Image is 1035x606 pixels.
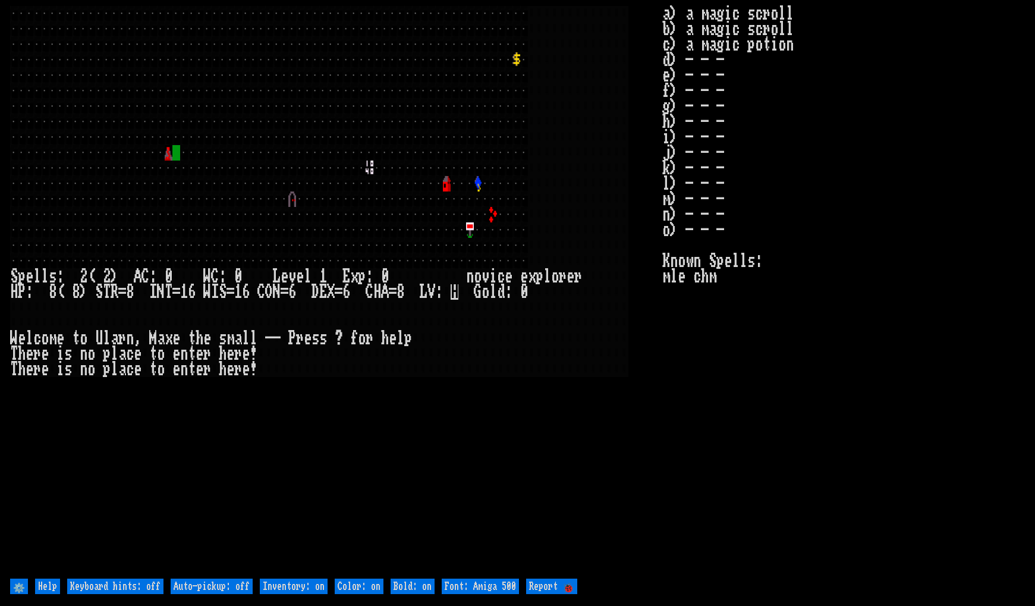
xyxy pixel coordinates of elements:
div: S [219,284,226,300]
div: e [56,331,64,346]
div: r [559,269,567,284]
div: A [134,269,141,284]
div: 8 [397,284,404,300]
div: 6 [242,284,250,300]
div: i [56,362,64,377]
div: e [196,362,203,377]
div: e [505,269,512,284]
div: s [64,362,72,377]
div: l [41,269,49,284]
div: l [304,269,312,284]
div: e [304,331,312,346]
div: v [482,269,489,284]
div: e [281,269,288,284]
div: I [211,284,219,300]
div: p [103,362,111,377]
div: e [172,331,180,346]
input: Bold: on [391,579,435,594]
div: o [87,346,95,362]
div: 0 [165,269,172,284]
div: : [435,284,443,300]
div: v [288,269,296,284]
div: e [520,269,528,284]
div: r [33,346,41,362]
div: p [536,269,543,284]
div: e [389,331,397,346]
div: o [157,346,165,362]
div: p [358,269,366,284]
div: r [234,346,242,362]
div: : [505,284,512,300]
div: V [427,284,435,300]
div: e [134,346,141,362]
div: L [273,269,281,284]
div: W [203,284,211,300]
div: C [141,269,149,284]
div: D [312,284,319,300]
div: : [219,269,226,284]
div: t [149,346,157,362]
div: T [10,346,18,362]
div: 8 [126,284,134,300]
div: S [10,269,18,284]
stats: a) a magic scroll b) a magic scroll c) a magic potion d) - - - e) - - - f) - - - g) - - - h) - - ... [662,6,1024,576]
div: o [157,362,165,377]
div: P [18,284,26,300]
div: T [103,284,111,300]
div: ! [250,362,257,377]
div: s [312,331,319,346]
div: p [404,331,412,346]
div: 6 [342,284,350,300]
input: Color: on [335,579,383,594]
div: l [103,331,111,346]
div: C [211,269,219,284]
div: i [56,346,64,362]
div: e [242,362,250,377]
div: l [26,331,33,346]
div: e [226,346,234,362]
div: E [319,284,327,300]
div: ? [335,331,342,346]
div: W [203,269,211,284]
div: c [497,269,505,284]
div: M [149,331,157,346]
div: 2 [103,269,111,284]
div: p [103,346,111,362]
div: L [420,284,427,300]
input: Help [35,579,60,594]
div: e [226,362,234,377]
div: : [366,269,373,284]
div: 1 [234,284,242,300]
div: o [474,269,482,284]
div: : [149,269,157,284]
div: = [389,284,397,300]
div: r [234,362,242,377]
div: l [489,284,497,300]
div: e [26,269,33,284]
div: h [381,331,389,346]
div: e [26,346,33,362]
div: : [56,269,64,284]
input: Font: Amiga 500 [442,579,519,594]
div: m [49,331,56,346]
div: o [551,269,559,284]
div: r [203,362,211,377]
div: s [64,346,72,362]
div: e [567,269,574,284]
div: : [26,284,33,300]
div: h [196,331,203,346]
div: N [157,284,165,300]
div: h [18,362,26,377]
div: x [165,331,172,346]
div: a [118,362,126,377]
div: l [242,331,250,346]
div: r [33,362,41,377]
div: m [226,331,234,346]
input: ⚙️ [10,579,28,594]
div: t [188,362,196,377]
div: l [543,269,551,284]
div: 1 [319,269,327,284]
div: O [265,284,273,300]
div: ( [87,269,95,284]
div: o [87,362,95,377]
